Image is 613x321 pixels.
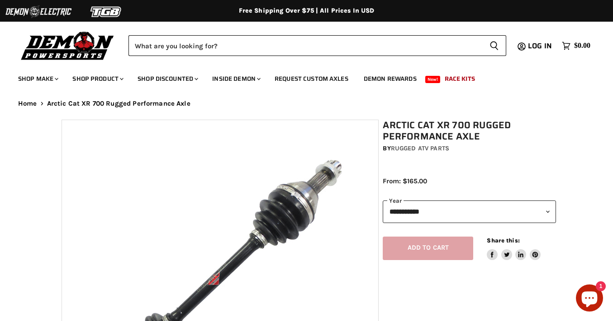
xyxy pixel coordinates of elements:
[574,42,590,50] span: $0.00
[47,100,190,107] span: Arctic Cat XR 700 Rugged Performance Axle
[487,237,519,244] span: Share this:
[425,76,441,83] span: New!
[383,177,427,185] span: From: $165.00
[557,39,595,52] a: $0.00
[391,144,449,152] a: Rugged ATV Parts
[11,66,588,88] ul: Main menu
[573,284,606,314] inbox-online-store-chat: Shopify online store chat
[131,70,204,88] a: Shop Discounted
[383,120,556,142] h1: Arctic Cat XR 700 Rugged Performance Axle
[482,35,506,56] button: Search
[205,70,266,88] a: Inside Demon
[438,70,482,88] a: Race Kits
[524,42,557,50] a: Log in
[66,70,129,88] a: Shop Product
[268,70,355,88] a: Request Custom Axles
[383,144,556,154] div: by
[487,237,541,261] aside: Share this:
[383,200,556,223] select: year
[128,35,506,56] form: Product
[5,3,72,20] img: Demon Electric Logo 2
[18,100,37,107] a: Home
[72,3,140,20] img: TGB Logo 2
[11,70,64,88] a: Shop Make
[357,70,423,88] a: Demon Rewards
[528,40,552,51] span: Log in
[128,35,482,56] input: Search
[18,29,117,61] img: Demon Powersports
